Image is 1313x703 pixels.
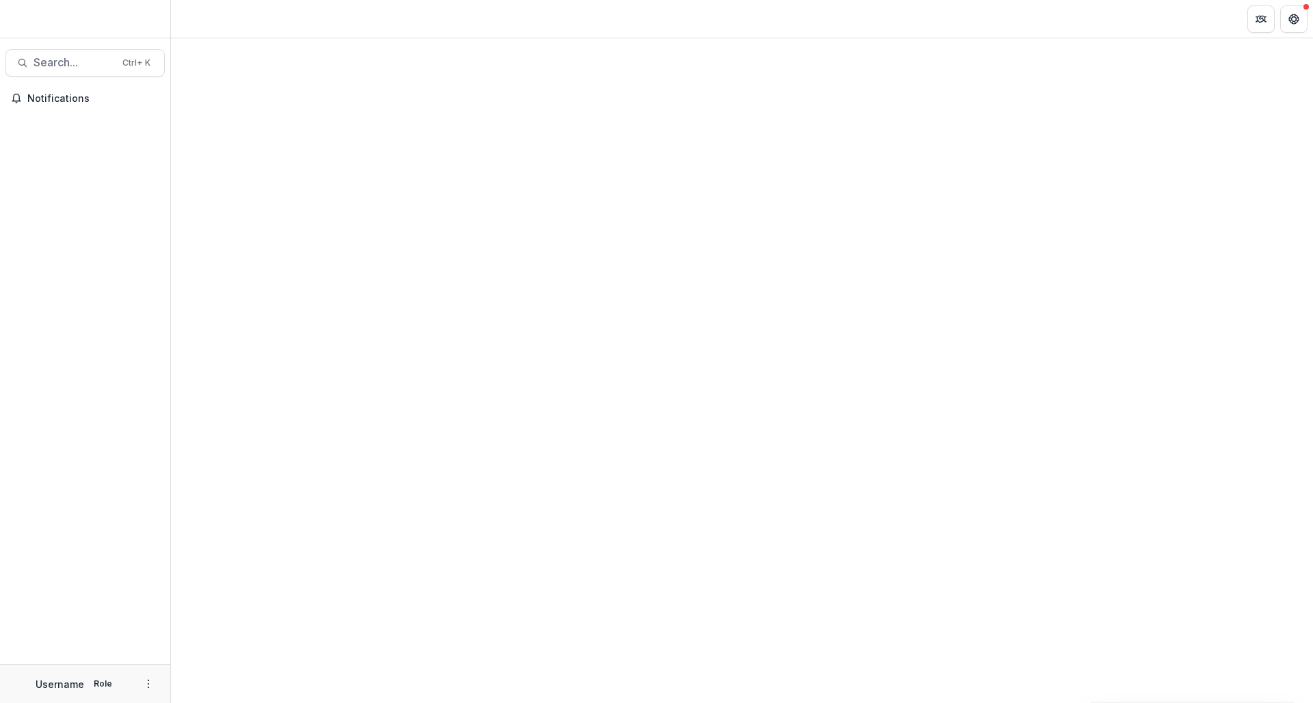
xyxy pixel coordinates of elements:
button: Partners [1247,5,1275,33]
p: Role [90,678,116,690]
span: Search... [34,56,114,69]
button: Get Help [1280,5,1308,33]
button: Search... [5,49,165,77]
div: Ctrl + K [120,55,153,70]
button: Notifications [5,88,165,109]
span: Notifications [27,93,159,105]
p: Username [36,677,84,691]
button: More [140,676,157,692]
